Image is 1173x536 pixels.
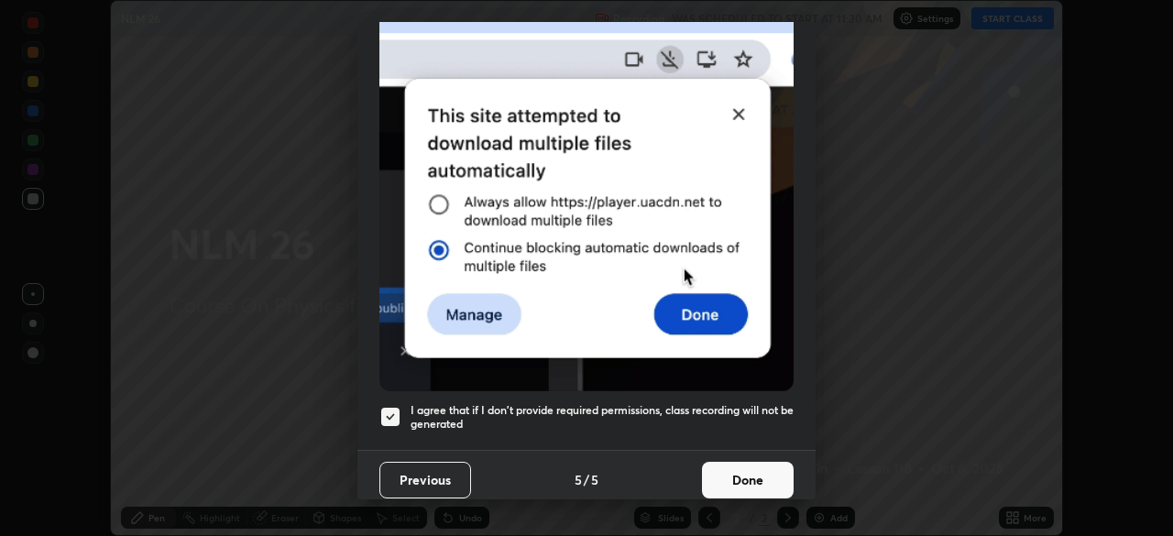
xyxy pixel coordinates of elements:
h5: I agree that if I don't provide required permissions, class recording will not be generated [411,403,794,432]
h4: 5 [591,470,598,489]
h4: / [584,470,589,489]
h4: 5 [575,470,582,489]
button: Previous [379,462,471,498]
button: Done [702,462,794,498]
